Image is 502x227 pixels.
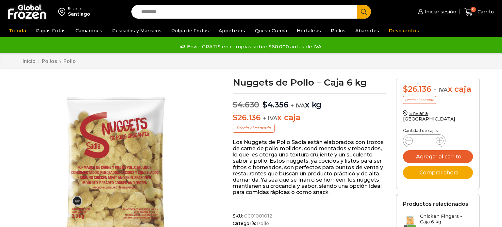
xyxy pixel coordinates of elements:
[403,128,473,133] p: Cantidad de cajas
[233,221,387,226] span: Categoría:
[233,78,387,87] h1: Nuggets de Pollo – Caja 6 kg
[6,24,29,37] a: Tienda
[403,110,455,122] a: Enviar a [GEOGRAPHIC_DATA]
[42,58,58,64] a: Pollos
[22,58,76,64] nav: Breadcrumb
[233,113,238,122] span: $
[109,24,165,37] a: Pescados y Mariscos
[33,24,69,37] a: Papas Fritas
[215,24,248,37] a: Appetizers
[252,24,290,37] a: Queso Crema
[262,100,267,109] span: $
[233,213,387,219] span: SKU:
[233,93,387,110] p: x kg
[233,113,387,122] p: x caja
[423,8,456,15] span: Iniciar sesión
[403,85,473,94] div: x caja
[463,4,495,20] a: 0 Carrito
[403,150,473,163] button: Agregar al carrito
[68,11,90,17] div: Santiago
[476,8,494,15] span: Carrito
[243,213,272,219] span: CC01001012
[433,87,448,93] span: + IVA
[263,115,277,122] span: + IVA
[352,24,382,37] a: Abarrotes
[58,6,68,17] img: address-field-icon.svg
[233,113,261,122] bdi: 26.136
[403,84,408,94] span: $
[403,84,431,94] bdi: 26.136
[293,24,324,37] a: Hortalizas
[416,5,456,18] a: Iniciar sesión
[403,166,473,179] button: Comprar ahora
[418,136,430,145] input: Product quantity
[256,221,269,226] a: Pollo
[420,214,473,225] h3: Chicken Fingers - Caja 6 kg
[168,24,212,37] a: Pulpa de Frutas
[233,100,259,109] bdi: 4.630
[471,7,476,12] span: 0
[233,100,238,109] span: $
[403,201,468,207] h2: Productos relacionados
[68,6,90,11] div: Enviar a
[262,100,289,109] bdi: 4.356
[233,124,275,132] p: Precio al contado
[403,96,436,104] p: Precio al contado
[63,58,76,64] a: Pollo
[327,24,349,37] a: Pollos
[386,24,422,37] a: Descuentos
[357,5,371,19] button: Search button
[72,24,106,37] a: Camarones
[291,102,305,109] span: + IVA
[22,58,36,64] a: Inicio
[233,139,387,196] p: Los Nuggets de Pollo Sadia están elaborados con trozos de carne de pollo molidos, condimentados y...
